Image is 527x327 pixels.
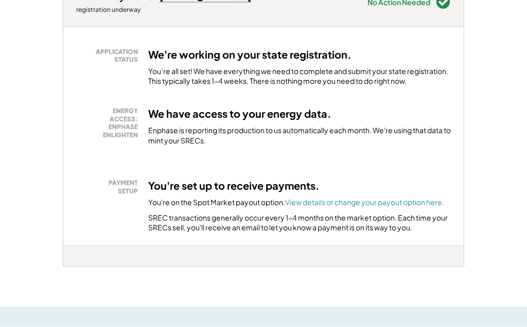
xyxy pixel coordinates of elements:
[81,107,138,139] div: ENERGY ACCESS: ENPHASE ENLIGHTEN
[285,197,444,207] a: View details or change your payout option here.
[148,66,451,86] div: You’re all set! We have everything we need to complete and submit your state registration. This t...
[81,179,138,195] div: PAYMENT SETUP
[63,267,93,271] div: 6mqv5cyn - PA Solar
[81,48,138,64] div: APPLICATION STATUS
[148,125,451,146] div: Enphase is reporting its production to us automatically each month. We're using that data to mint...
[148,213,451,233] div: SREC transactions generally occur every 1-4 months on the market option. Each time your SRECs sel...
[148,179,320,192] h3: You're set up to receive payments.
[148,197,444,208] div: You're on the Spot Market payout option.
[148,107,331,120] h3: We have access to your energy data.
[148,48,352,61] h3: We're working on your state registration.
[76,6,251,14] div: registration underway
